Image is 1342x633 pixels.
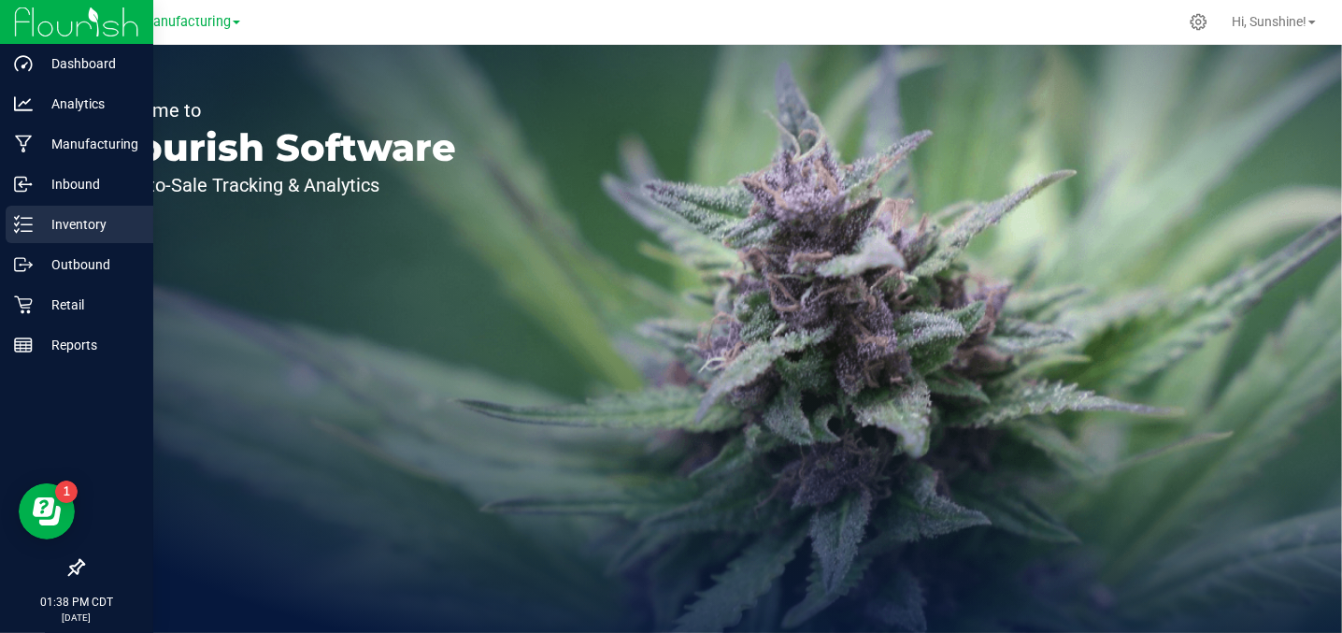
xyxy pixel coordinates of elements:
[33,93,145,115] p: Analytics
[8,611,145,625] p: [DATE]
[14,215,33,234] inline-svg: Inventory
[14,255,33,274] inline-svg: Outbound
[33,133,145,155] p: Manufacturing
[1187,13,1210,31] div: Manage settings
[33,253,145,276] p: Outbound
[33,294,145,316] p: Retail
[14,135,33,153] inline-svg: Manufacturing
[33,52,145,75] p: Dashboard
[141,14,231,30] span: Manufacturing
[33,173,145,195] p: Inbound
[33,213,145,236] p: Inventory
[19,483,75,539] iframe: Resource center
[14,94,33,113] inline-svg: Analytics
[14,336,33,354] inline-svg: Reports
[14,295,33,314] inline-svg: Retail
[1232,14,1306,29] span: Hi, Sunshine!
[55,481,78,503] iframe: Resource center unread badge
[14,54,33,73] inline-svg: Dashboard
[101,101,456,120] p: Welcome to
[33,334,145,356] p: Reports
[8,594,145,611] p: 01:38 PM CDT
[14,175,33,194] inline-svg: Inbound
[101,176,456,194] p: Seed-to-Sale Tracking & Analytics
[101,129,456,166] p: Flourish Software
